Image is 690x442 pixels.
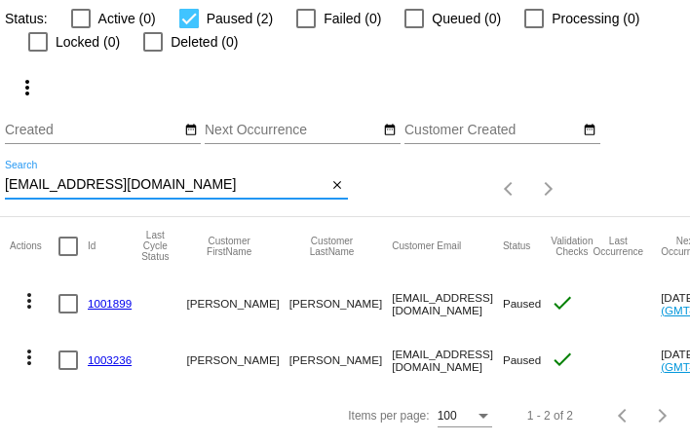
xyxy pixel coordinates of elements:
div: Items per page: [348,409,429,423]
mat-icon: close [330,178,344,194]
button: Change sorting for CustomerFirstName [186,236,271,257]
mat-header-cell: Validation Checks [551,217,593,276]
button: Clear [327,175,348,196]
mat-cell: [PERSON_NAME] [186,332,288,388]
mat-cell: [EMAIL_ADDRESS][DOMAIN_NAME] [392,332,503,388]
mat-icon: check [551,291,574,314]
mat-icon: date_range [583,123,596,138]
span: Paused [503,297,541,310]
input: Next Occurrence [205,123,380,138]
span: 100 [438,409,457,423]
mat-cell: [PERSON_NAME] [289,332,392,388]
button: Change sorting for Status [503,240,530,252]
div: 1 - 2 of 2 [527,409,573,423]
mat-icon: more_vert [16,76,39,99]
button: Change sorting for LastOccurrenceUtc [593,236,643,257]
button: Change sorting for Id [88,240,96,252]
mat-icon: more_vert [18,289,41,313]
mat-icon: check [551,348,574,371]
a: 1001899 [88,297,132,310]
input: Search [5,177,327,193]
span: Deleted (0) [171,30,238,54]
mat-cell: [PERSON_NAME] [186,276,288,332]
button: Previous page [604,396,643,435]
span: Paused (2) [207,7,273,30]
mat-icon: more_vert [18,346,41,369]
button: Next page [529,169,568,208]
a: 1003236 [88,353,132,366]
span: Locked (0) [56,30,120,54]
mat-select: Items per page: [438,410,492,424]
span: Failed (0) [324,7,381,30]
span: Paused [503,353,541,366]
button: Previous page [490,169,529,208]
input: Created [5,123,180,138]
button: Next page [643,396,682,435]
mat-icon: date_range [184,123,198,138]
button: Change sorting for CustomerLastName [289,236,374,257]
mat-icon: date_range [383,123,397,138]
span: Active (0) [98,7,156,30]
span: Processing (0) [552,7,639,30]
span: Status: [5,11,48,26]
button: Change sorting for LastProcessingCycleId [141,230,169,262]
mat-cell: [EMAIL_ADDRESS][DOMAIN_NAME] [392,276,503,332]
span: Queued (0) [432,7,501,30]
mat-cell: [PERSON_NAME] [289,276,392,332]
input: Customer Created [404,123,580,138]
mat-header-cell: Actions [10,217,58,276]
button: Change sorting for CustomerEmail [392,240,461,252]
